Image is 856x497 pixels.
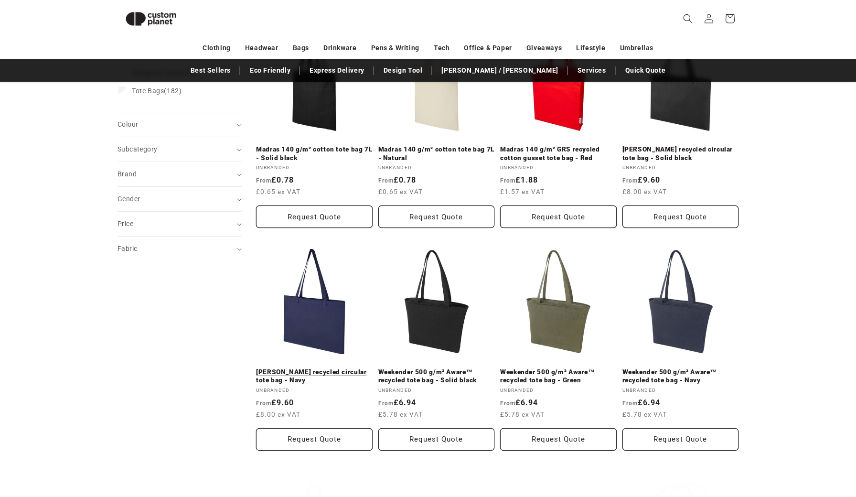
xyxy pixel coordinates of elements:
summary: Price [118,212,242,236]
button: Request Quote [378,428,495,451]
a: [PERSON_NAME] recycled circular tote bag - Navy [256,368,373,385]
a: Headwear [245,40,278,56]
span: Brand [118,170,137,178]
span: Subcategory [118,145,157,153]
a: Services [573,62,611,79]
span: Tote Bags [132,87,164,95]
a: Express Delivery [305,62,369,79]
button: Request Quote [622,428,739,451]
span: Colour [118,120,138,128]
a: Tech [434,40,449,56]
a: [PERSON_NAME] / [PERSON_NAME] [437,62,563,79]
summary: Subcategory (0 selected) [118,137,242,162]
a: Umbrellas [620,40,653,56]
a: Clothing [203,40,231,56]
a: Weekender 500 g/m² Aware™ recycled tote bag - Navy [622,368,739,385]
button: Request Quote [622,205,739,228]
a: Weekender 500 g/m² Aware™ recycled tote bag - Green [500,368,617,385]
a: Quick Quote [621,62,671,79]
button: Request Quote [500,205,617,228]
summary: Fabric (0 selected) [118,237,242,261]
summary: Search [677,8,698,29]
a: Office & Paper [464,40,512,56]
a: Bags [293,40,309,56]
button: Request Quote [500,428,617,451]
a: Drinkware [323,40,356,56]
span: Price [118,220,133,227]
a: Weekender 500 g/m² Aware™ recycled tote bag - Solid black [378,368,495,385]
summary: Gender (0 selected) [118,187,242,211]
a: [PERSON_NAME] recycled circular tote bag - Solid black [622,145,739,162]
a: Madras 140 g/m² GRS recycled cotton gusset tote bag - Red [500,145,617,162]
button: Request Quote [256,205,373,228]
img: Custom Planet [118,4,184,34]
iframe: Chat Widget [692,394,856,497]
a: Best Sellers [186,62,235,79]
span: (182) [132,86,182,95]
span: Fabric [118,245,137,252]
a: Pens & Writing [371,40,419,56]
button: Request Quote [256,428,373,451]
a: Lifestyle [576,40,605,56]
summary: Brand (0 selected) [118,162,242,186]
a: Design Tool [379,62,428,79]
button: Request Quote [378,205,495,228]
span: Gender [118,195,140,203]
a: Giveaways [526,40,562,56]
a: Madras 140 g/m² cotton tote bag 7L - Natural [378,145,495,162]
a: Eco Friendly [245,62,295,79]
a: Madras 140 g/m² cotton tote bag 7L - Solid black [256,145,373,162]
summary: Colour (0 selected) [118,112,242,137]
